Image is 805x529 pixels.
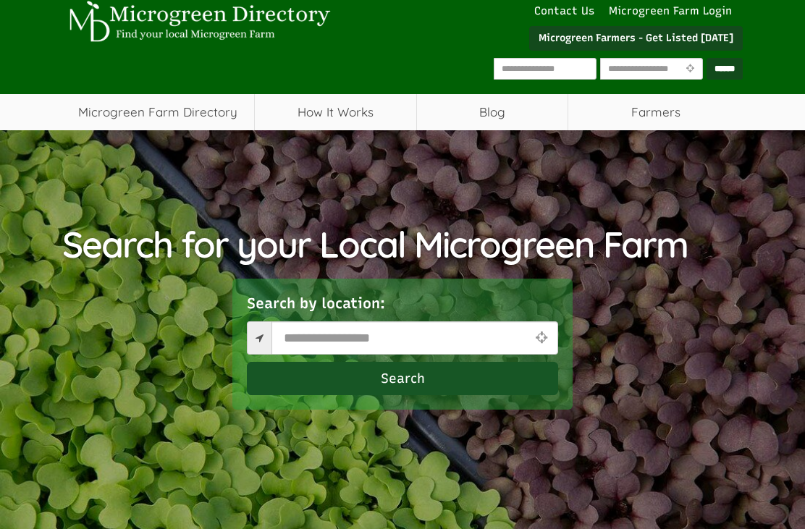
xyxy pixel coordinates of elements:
a: Microgreen Farm Login [609,4,739,17]
a: Blog [417,94,568,130]
a: How It Works [255,94,416,130]
a: Contact Us [527,4,602,17]
span: Farmers [568,94,743,130]
a: Microgreen Farm Directory [62,94,254,130]
i: Use Current Location [683,64,698,74]
a: Microgreen Farmers - Get Listed [DATE] [529,26,743,51]
img: Microgreen Directory [62,1,333,43]
button: Search [247,362,558,395]
label: Search by location: [247,293,385,314]
h1: Search for your Local Microgreen Farm [62,224,743,264]
i: Use Current Location [532,331,551,344]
